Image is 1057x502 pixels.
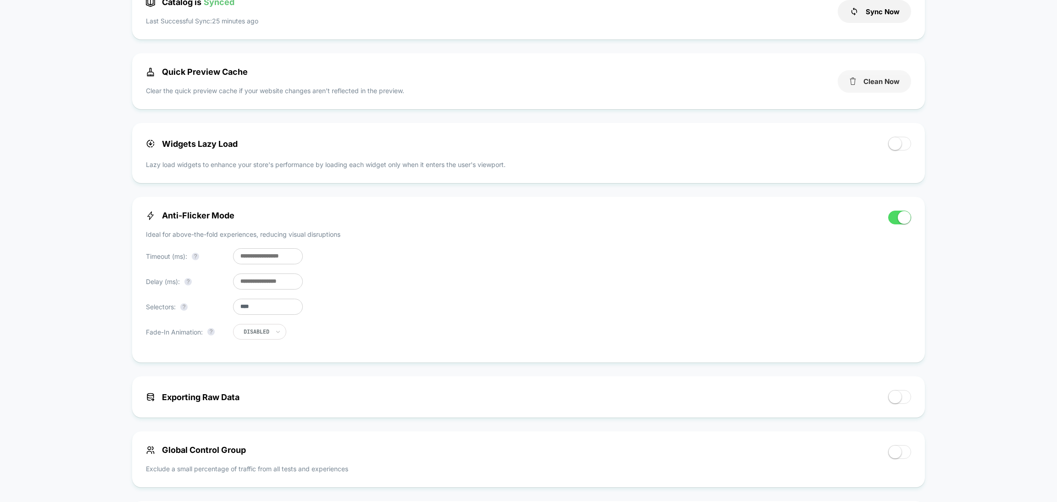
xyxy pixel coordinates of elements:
button: Clean Now [838,70,911,93]
p: Clear the quick preview cache if your website changes aren’t reflected in the preview. [146,86,404,95]
span: Widgets Lazy Load [146,139,238,149]
p: Fade-In Animation: [146,327,228,337]
span: Exporting Raw Data [146,392,239,402]
p: Selectors: [146,302,228,312]
p: Last Successful Sync: 25 minutes ago [146,16,258,26]
span: Quick Preview Cache [146,67,248,77]
button: ? [180,303,188,311]
p: Delay (ms): [146,277,228,286]
p: Exclude a small percentage of traffic from all tests and experiences [146,464,348,474]
p: Timeout (ms): [146,251,228,261]
button: ? [192,253,199,260]
button: ? [184,278,192,285]
p: Ideal for above-the-fold experiences, reducing visual disruptions [146,229,340,239]
p: Lazy load widgets to enhance your store's performance by loading each widget only when it enters ... [146,160,911,169]
button: ? [207,328,215,335]
span: Anti-Flicker Mode [146,211,234,220]
div: Disabled [244,328,269,335]
span: Global Control Group [146,445,246,455]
